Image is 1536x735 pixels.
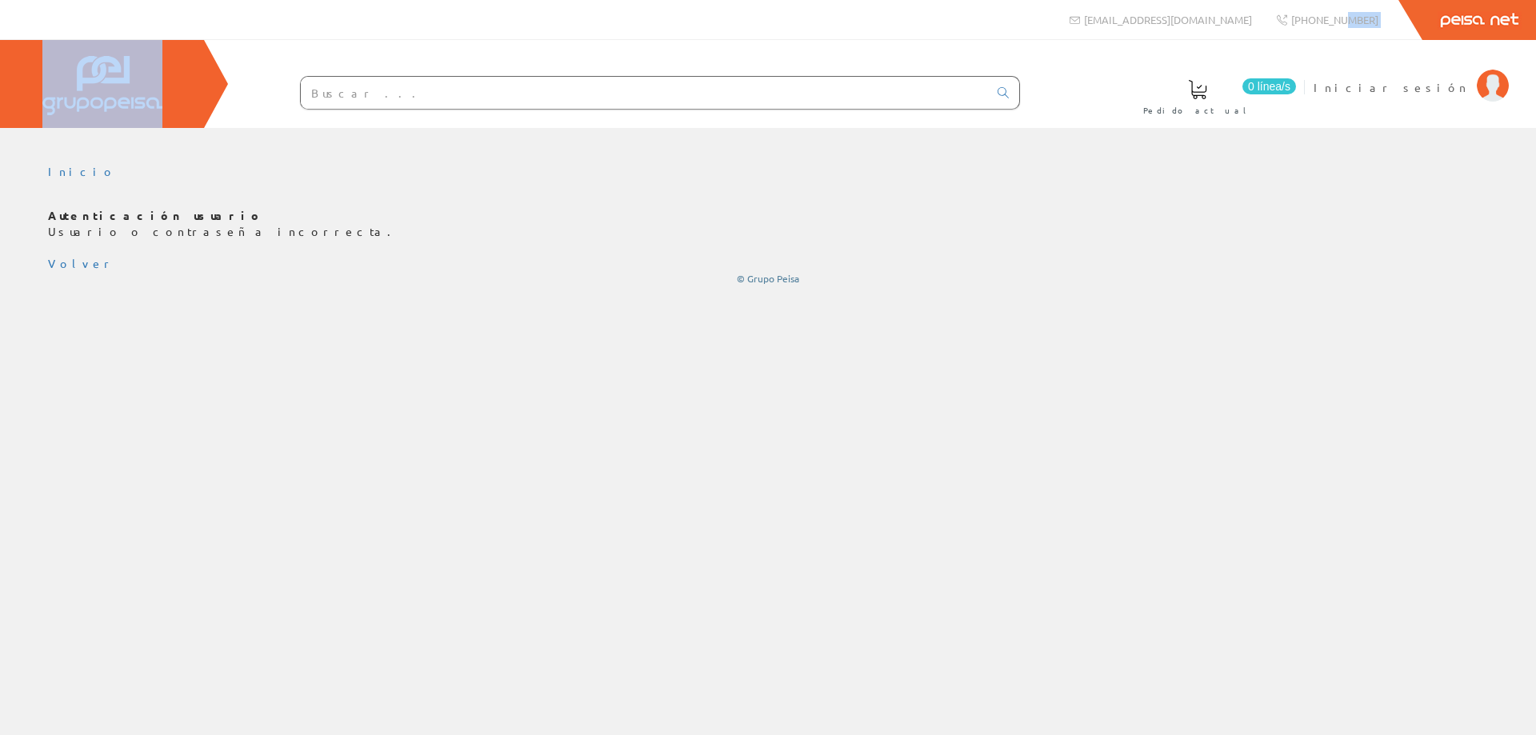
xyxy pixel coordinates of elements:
[42,56,162,115] img: Grupo Peisa
[1084,13,1252,26] span: [EMAIL_ADDRESS][DOMAIN_NAME]
[48,208,263,222] b: Autenticación usuario
[301,77,988,109] input: Buscar ...
[48,164,116,178] a: Inicio
[1242,78,1296,94] span: 0 línea/s
[48,272,1488,286] div: © Grupo Peisa
[1314,79,1469,95] span: Iniciar sesión
[1143,102,1252,118] span: Pedido actual
[1291,13,1378,26] span: [PHONE_NUMBER]
[48,256,115,270] a: Volver
[48,208,1488,240] p: Usuario o contraseña incorrecta.
[1314,66,1509,82] a: Iniciar sesión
